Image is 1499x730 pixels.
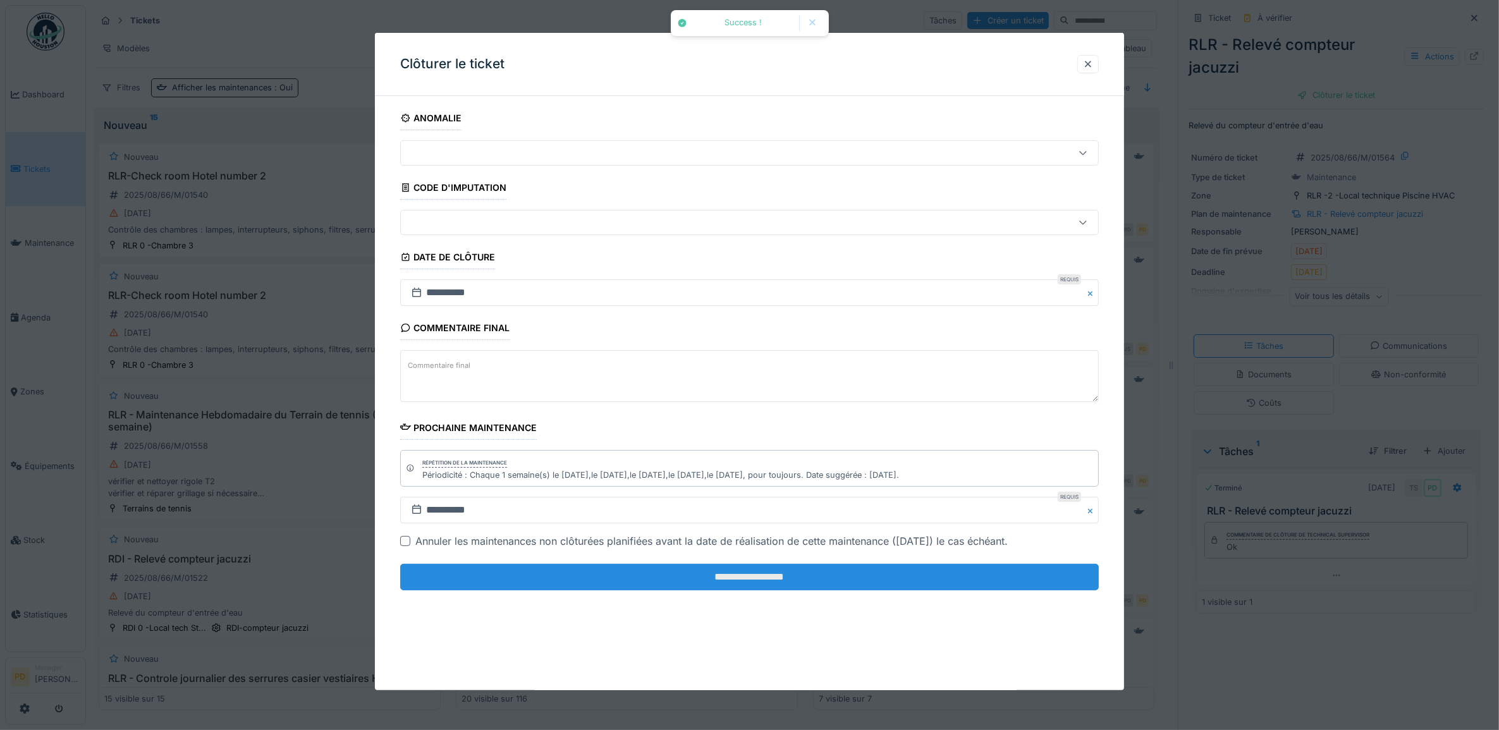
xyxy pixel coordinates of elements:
button: Close [1085,497,1099,523]
div: Requis [1058,274,1081,284]
div: Success ! [694,18,793,28]
button: Close [1085,279,1099,306]
div: Commentaire final [400,319,510,340]
div: Répétition de la maintenance [422,459,507,468]
div: Requis [1058,492,1081,502]
label: Commentaire final [405,358,473,374]
div: Anomalie [400,109,462,130]
div: Code d'imputation [400,178,507,200]
div: Date de clôture [400,248,496,269]
h3: Clôturer le ticket [400,56,505,72]
div: Prochaine maintenance [400,418,537,440]
div: Périodicité : Chaque 1 semaine(s) le [DATE],le [DATE],le [DATE],le [DATE],le [DATE], pour toujour... [422,469,899,481]
div: Annuler les maintenances non clôturées planifiées avant la date de réalisation de cette maintenan... [415,533,1008,549]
